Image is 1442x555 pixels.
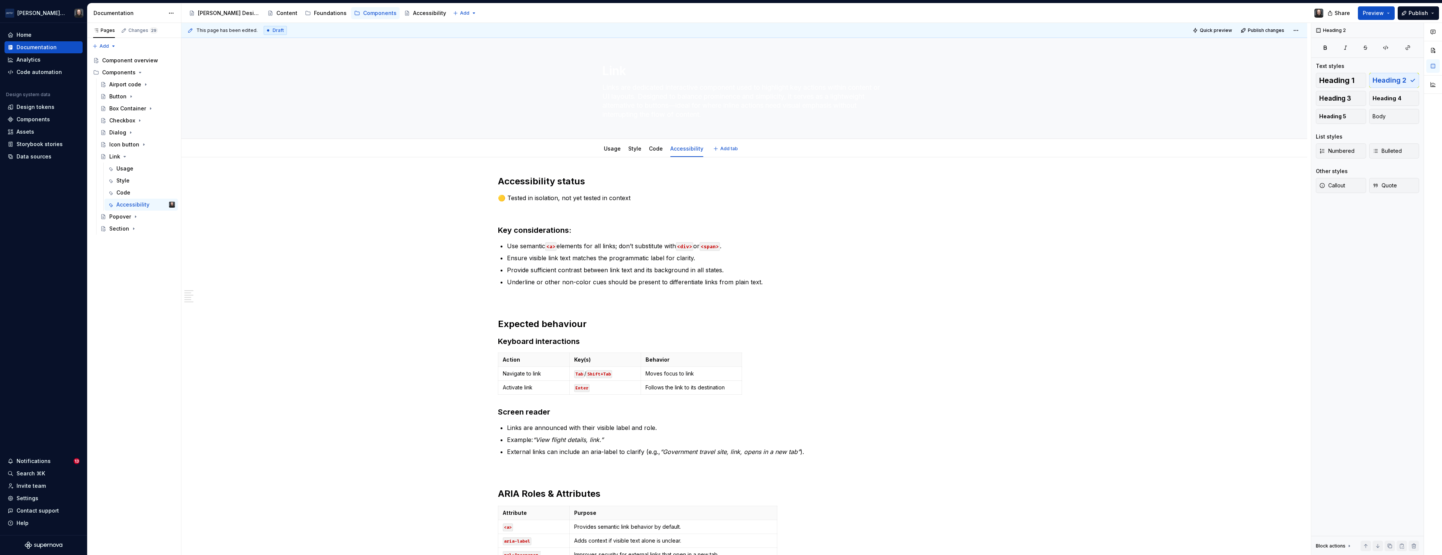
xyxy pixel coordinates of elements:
a: Foundations [302,7,350,19]
p: Activate link [503,384,565,391]
span: Heading 3 [1319,95,1351,102]
button: Preview [1358,6,1395,20]
div: Components [363,9,397,17]
div: Data sources [17,153,51,160]
h3: Screen reader [498,407,991,417]
textarea: Links are dedicated interactive component used to highlight key actions within content or UI layo... [601,81,885,121]
span: Body [1373,113,1386,120]
div: Other styles [1316,167,1348,175]
a: Code automation [5,66,83,78]
a: Home [5,29,83,41]
div: Storybook stories [17,140,63,148]
p: Provide sufficient contrast between link text and its background in all states. [507,265,991,274]
span: Heading 5 [1319,113,1346,120]
span: This page has been edited. [196,27,258,33]
em: “Government travel site, link, opens in a new tab” [660,448,800,455]
a: Usage [104,163,178,175]
a: Style [104,175,178,187]
a: Documentation [5,41,83,53]
textarea: Link [601,62,885,80]
code: Tab [574,370,584,378]
span: Callout [1319,182,1345,189]
a: Assets [5,126,83,138]
span: Heading 1 [1319,77,1355,84]
strong: Keyboard interactions [498,337,580,346]
span: Quote [1373,182,1397,189]
div: Icon button [109,141,139,148]
p: Behavior [646,356,737,363]
a: Button [97,90,178,103]
div: Settings [17,495,38,502]
a: Code [649,145,663,152]
div: Page tree [186,6,449,21]
div: Usage [116,165,133,172]
svg: Supernova Logo [25,541,62,549]
p: Follows the link to its destination [646,384,737,391]
p: External links can include an aria-label to clarify (e.g., ). [507,447,991,456]
div: Component overview [102,57,158,64]
button: Add [451,8,479,18]
a: Design tokens [5,101,83,113]
button: Help [5,517,83,529]
div: Search ⌘K [17,470,45,477]
div: Documentation [17,44,57,51]
a: Components [5,113,83,125]
div: Help [17,519,29,527]
div: Style [116,177,130,184]
p: / [574,370,637,377]
h2: Accessibility status [498,175,991,187]
button: Publish changes [1238,25,1288,36]
div: Assets [17,128,34,136]
p: Provides semantic link behavior by default. [574,523,772,531]
div: Invite team [17,482,46,490]
span: Publish changes [1248,27,1284,33]
p: Key(s) [574,356,637,363]
a: Accessibility [401,7,449,19]
span: Numbered [1319,147,1355,155]
button: Bulleted [1369,143,1419,158]
a: Invite team [5,480,83,492]
button: [PERSON_NAME] AirlinesTeunis Vorsteveld [2,5,86,21]
a: Storybook stories [5,138,83,150]
div: Usage [601,140,624,156]
em: “View flight details, link.” [533,436,603,443]
div: Pages [93,27,115,33]
div: [PERSON_NAME] Airlines [17,9,65,17]
a: Code [104,187,178,199]
div: Documentation [94,9,164,17]
div: Contact support [17,507,59,514]
a: Popover [97,211,178,223]
button: Contact support [5,505,83,517]
span: Preview [1363,9,1384,17]
img: f0306bc8-3074-41fb-b11c-7d2e8671d5eb.png [5,9,14,18]
span: 29 [150,27,158,33]
button: Add tab [711,143,741,154]
div: List styles [1316,133,1342,140]
span: Share [1335,9,1350,17]
div: Content [276,9,297,17]
h2: Expected behaviour [498,318,991,330]
a: Dialog [97,127,178,139]
p: Ensure visible link text matches the programmatic label for clarity. [507,253,991,262]
div: Button [109,93,127,100]
code: Shift+Tab [586,370,612,378]
div: Checkbox [109,117,135,124]
div: Accessibility [413,9,446,17]
div: Changes [128,27,158,33]
span: Add tab [720,146,738,152]
code: <div> [676,242,693,251]
div: Components [102,69,136,76]
div: Airport code [109,81,141,88]
button: Heading 3 [1316,91,1366,106]
p: Moves focus to link [646,370,737,377]
div: [PERSON_NAME] Design [198,9,260,17]
div: Design system data [6,92,50,98]
button: Search ⌘K [5,468,83,480]
a: Usage [604,145,621,152]
span: Heading 4 [1373,95,1401,102]
button: Heading 5 [1316,109,1366,124]
code: aria-label [503,537,531,545]
a: Style [628,145,641,152]
a: Data sources [5,151,83,163]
